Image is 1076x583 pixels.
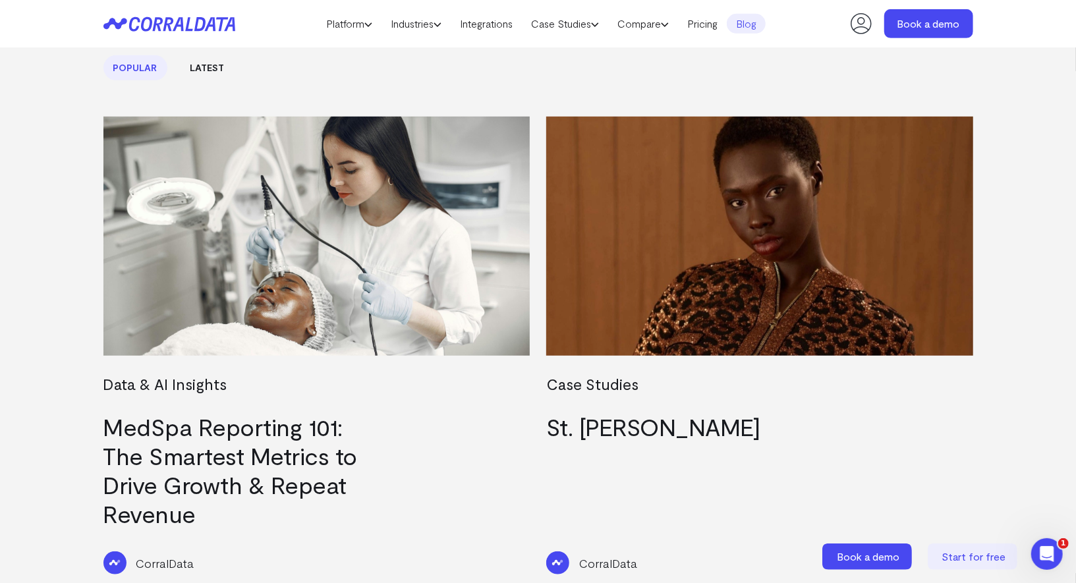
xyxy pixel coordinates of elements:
[382,14,451,34] a: Industries
[678,14,727,34] a: Pricing
[1058,538,1069,549] span: 1
[579,555,637,572] p: CorralData
[837,550,900,563] span: Book a demo
[546,412,760,441] a: St. [PERSON_NAME]
[608,14,678,34] a: Compare
[451,14,522,34] a: Integrations
[522,14,608,34] a: Case Studies
[928,543,1020,570] a: Start for free
[103,412,358,528] a: MedSpa Reporting 101: The Smartest Metrics to Drive Growth & Repeat Revenue
[546,372,960,396] div: Case Studies
[103,372,517,396] div: Data & AI Insights
[822,543,915,570] a: Book a demo
[103,55,167,80] a: Popular
[1031,538,1063,570] iframe: Intercom live chat
[942,550,1006,563] span: Start for free
[136,555,194,572] p: CorralData
[317,14,382,34] a: Platform
[727,14,766,34] a: Blog
[884,9,973,38] a: Book a demo
[181,55,235,80] a: Latest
